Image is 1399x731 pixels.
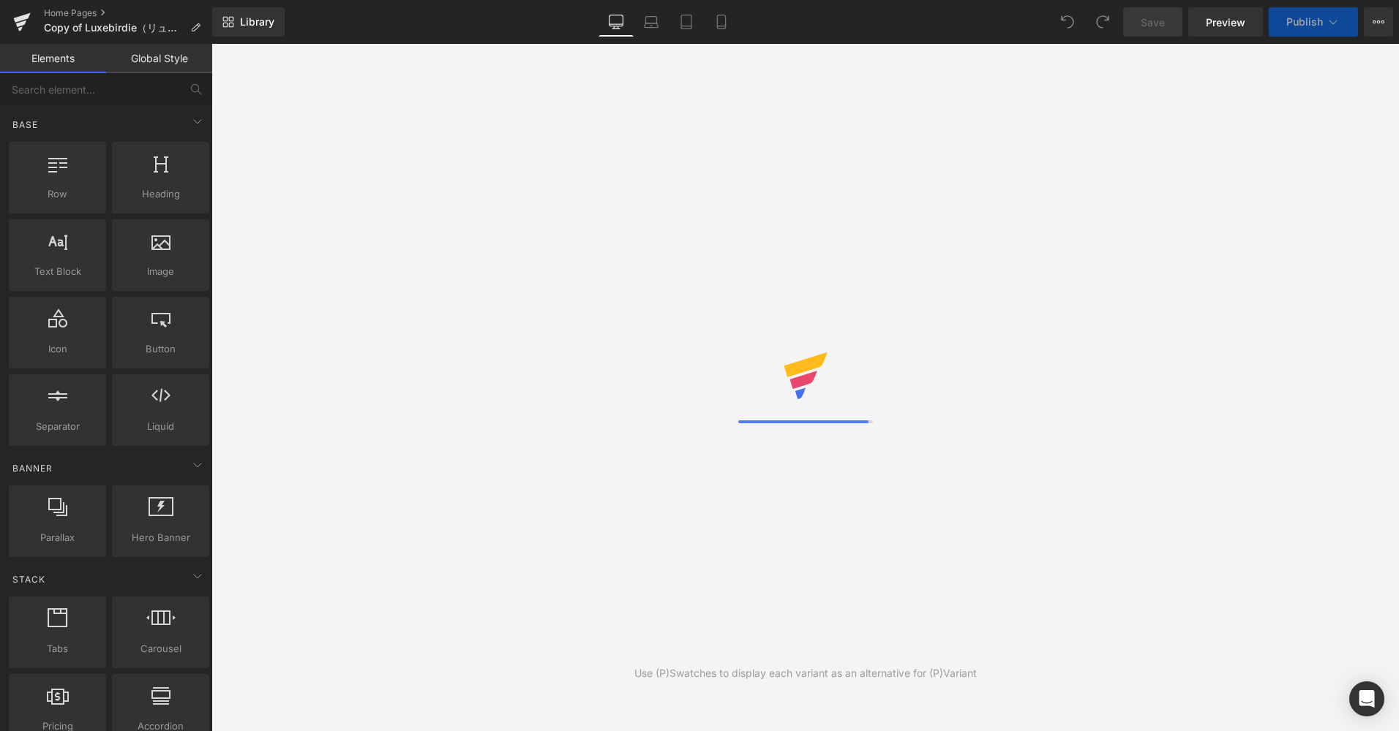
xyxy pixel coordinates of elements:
span: Parallax [13,530,102,545]
span: Copy of Luxebirdie（リュクスバーディ）|小型犬とのリュクスな生活を楽しむためのラグジュアリーでハイテイストなブランド [44,22,184,34]
a: Global Style [106,44,212,73]
span: Publish [1286,16,1323,28]
span: Text Block [13,264,102,279]
a: Desktop [599,7,634,37]
span: Liquid [116,419,205,434]
span: Row [13,186,102,202]
span: Carousel [116,641,205,656]
span: Preview [1206,15,1245,30]
span: Stack [11,572,47,586]
span: Heading [116,186,205,202]
span: Banner [11,461,54,475]
span: Hero Banner [116,530,205,545]
span: Button [116,341,205,357]
span: Icon [13,341,102,357]
span: Save [1141,15,1165,30]
a: Home Pages [44,7,212,19]
button: Redo [1088,7,1117,37]
span: Image [116,264,205,279]
a: Preview [1188,7,1263,37]
span: Library [240,15,274,29]
span: Base [11,118,40,132]
a: Mobile [704,7,739,37]
span: Separator [13,419,102,434]
a: Laptop [634,7,669,37]
div: Open Intercom Messenger [1349,681,1384,716]
div: Use (P)Swatches to display each variant as an alternative for (P)Variant [634,665,977,681]
button: Undo [1053,7,1082,37]
button: More [1364,7,1393,37]
button: Publish [1269,7,1358,37]
a: New Library [212,7,285,37]
a: Tablet [669,7,704,37]
span: Tabs [13,641,102,656]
